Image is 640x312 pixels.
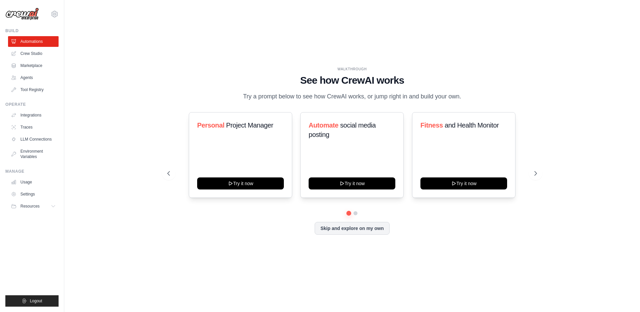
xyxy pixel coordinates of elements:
a: Settings [8,189,59,200]
a: Automations [8,36,59,47]
a: Usage [8,177,59,187]
h1: See how CrewAI works [167,74,537,86]
span: Project Manager [226,122,273,129]
button: Try it now [309,177,395,189]
a: Integrations [8,110,59,121]
a: Agents [8,72,59,83]
button: Logout [5,295,59,307]
span: Fitness [420,122,443,129]
p: Try a prompt below to see how CrewAI works, or jump right in and build your own. [240,92,465,101]
div: Operate [5,102,59,107]
img: Logo [5,8,39,20]
span: Personal [197,122,224,129]
span: and Health Monitor [445,122,499,129]
span: social media posting [309,122,376,138]
span: Automate [309,122,338,129]
div: WALKTHROUGH [167,67,537,72]
button: Skip and explore on my own [315,222,389,235]
button: Try it now [197,177,284,189]
a: Marketplace [8,60,59,71]
div: Build [5,28,59,33]
span: Resources [20,204,39,209]
button: Try it now [420,177,507,189]
a: Environment Variables [8,146,59,162]
a: Traces [8,122,59,133]
a: LLM Connections [8,134,59,145]
div: Manage [5,169,59,174]
span: Logout [30,298,42,304]
a: Crew Studio [8,48,59,59]
button: Resources [8,201,59,212]
a: Tool Registry [8,84,59,95]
